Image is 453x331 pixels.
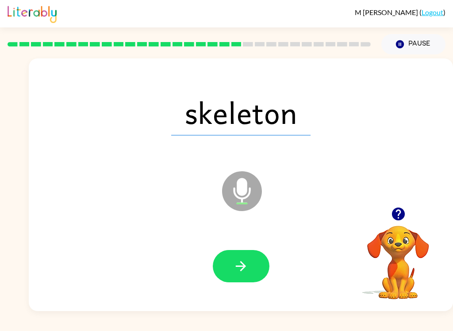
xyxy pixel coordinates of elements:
a: Logout [422,8,443,16]
span: skeleton [171,89,311,135]
button: Pause [381,34,445,54]
img: Literably [8,4,57,23]
div: ( ) [355,8,445,16]
video: Your browser must support playing .mp4 files to use Literably. Please try using another browser. [354,212,442,300]
span: M [PERSON_NAME] [355,8,419,16]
